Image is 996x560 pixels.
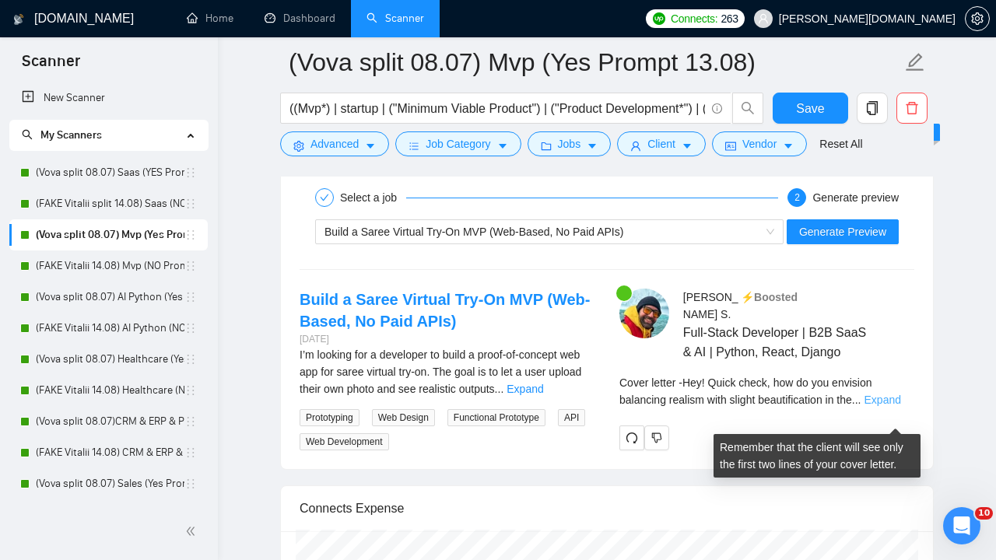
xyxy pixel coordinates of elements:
a: (Vova split 08.07) Healthcare (Yes Prompt 13.08) [36,344,184,375]
img: logo [13,7,24,32]
li: (Vova split 08.07) AI Python (Yes Prompt 13.08) [9,282,208,313]
span: setting [293,140,304,152]
span: 10 [975,507,993,520]
span: caret-down [783,140,794,152]
a: homeHome [187,12,233,25]
li: (FAKE Vitalii 14.08) AI Python (NO Prompt 01.07) [9,313,208,344]
a: searchScanner [366,12,424,25]
li: (FAKE Vitalii 14.08) Sales (NO Prompt 01.07) [9,499,208,530]
a: (FAKE Vitalii 14.08) CRM & ERP & PMS (NO Prompt 01.07) [36,437,184,468]
a: (Vova split 08.07) Mvp (Yes Prompt 13.08) [36,219,184,250]
span: Jobs [558,135,581,152]
span: Full-Stack Developer | B2B SaaS & AI | Python, React, Django [683,323,868,362]
div: I’m looking for a developer to build a proof-of-concept web app for saree virtual try-on. The goa... [300,346,594,397]
span: delete [897,101,927,115]
span: caret-down [587,140,598,152]
div: Select a job [340,188,406,207]
a: Reset All [819,135,862,152]
span: holder [184,166,197,179]
span: edit [905,52,925,72]
li: (FAKE Vitalii 14.08) Healthcare (NO Prompt 01.07) [9,375,208,406]
a: (FAKE Vitalii 14.08) Mvp (NO Prompt 01.07) [36,250,184,282]
button: dislike [644,425,669,450]
span: holder [184,291,197,303]
div: [DATE] [300,332,594,347]
span: holder [184,353,197,366]
span: search [733,101,763,115]
span: holder [184,384,197,397]
button: setting [965,6,990,31]
span: holder [184,415,197,428]
span: Prototyping [300,409,359,426]
button: Generate Preview [787,219,899,244]
a: (FAKE Vitalii 14.08) AI Python (NO Prompt 01.07) [36,313,184,344]
a: (Vova split 08.07) Saas (YES Prompt 13.08) [36,157,184,188]
span: ... [495,383,504,395]
span: double-left [185,523,201,539]
button: search [732,93,763,124]
span: 2 [794,192,800,203]
span: 263 [721,10,738,27]
span: user [758,13,769,24]
span: Generate Preview [799,223,886,240]
li: New Scanner [9,82,208,114]
input: Scanner name... [289,43,902,82]
span: user [630,140,641,152]
span: redo [620,432,644,444]
li: (Vova split 08.07)CRM & ERP & PMS (Yes Prompt 13.08) [9,406,208,437]
span: holder [184,229,197,241]
span: caret-down [497,140,508,152]
a: (Vova split 08.07) Sales (Yes Prompt 13.08) [36,468,184,499]
span: Cover letter - Hey! Quick check, how do you envision balancing realism with slight beautification... [619,376,872,406]
span: Web Design [372,409,435,426]
li: (FAKE Vitalii split 14.08) Saas (NO Prompt 01.07) [9,188,208,219]
span: dislike [651,432,662,444]
img: c1RybSAfS18diGpOlnMLoIVY1IjbKumXe8Uj4j6Bn5tYfH9FjfvauBI_KI7NN7sqnK [619,289,669,338]
span: caret-down [365,140,376,152]
span: ... [852,394,861,406]
a: (FAKE Vitalii split 14.08) Saas (NO Prompt 01.07) [36,188,184,219]
span: Client [647,135,675,152]
li: (Vova split 08.07) Saas (YES Prompt 13.08) [9,157,208,188]
a: (Vova split 08.07) AI Python (Yes Prompt 13.08) [36,282,184,313]
span: Connects: [671,10,717,27]
a: Expand [507,383,543,395]
span: idcard [725,140,736,152]
div: Connects Expense [300,486,914,530]
a: setting [965,12,990,25]
li: (Vova split 08.07) Mvp (Yes Prompt 13.08) [9,219,208,250]
span: caret-down [682,140,693,152]
a: Build a Saree Virtual Try-On MVP (Web-Based, No Paid APIs) [300,291,590,330]
span: Advanced [310,135,359,152]
span: Functional Prototype [447,409,545,426]
button: redo [619,425,644,450]
div: Generate preview [812,188,899,207]
span: [PERSON_NAME] S . [683,291,738,320]
a: (Vova split 08.07)CRM & ERP & PMS (Yes Prompt 13.08) [36,406,184,437]
span: holder [184,260,197,272]
span: copy [857,101,887,115]
span: My Scanners [22,128,102,142]
span: Save [796,99,824,118]
span: holder [184,478,197,490]
span: holder [184,322,197,334]
a: New Scanner [22,82,195,114]
span: API [558,409,585,426]
img: upwork-logo.png [653,12,665,25]
li: (FAKE Vitalii 14.08) Mvp (NO Prompt 01.07) [9,250,208,282]
a: (FAKE Vitalii 14.08) Healthcare (NO Prompt 01.07) [36,375,184,406]
li: (FAKE Vitalii 14.08) CRM & ERP & PMS (NO Prompt 01.07) [9,437,208,468]
span: holder [184,446,197,459]
div: Remember that the client will see only the first two lines of your cover letter. [619,374,914,408]
button: folderJobscaret-down [528,131,612,156]
button: userClientcaret-down [617,131,706,156]
span: info-circle [712,103,722,114]
li: (Vova split 08.07) Sales (Yes Prompt 13.08) [9,468,208,499]
div: Remember that the client will see only the first two lines of your cover letter. [714,434,921,478]
span: Vendor [742,135,777,152]
span: Scanner [9,50,93,82]
a: Expand [864,394,901,406]
button: idcardVendorcaret-down [712,131,807,156]
button: delete [896,93,928,124]
span: bars [409,140,419,152]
